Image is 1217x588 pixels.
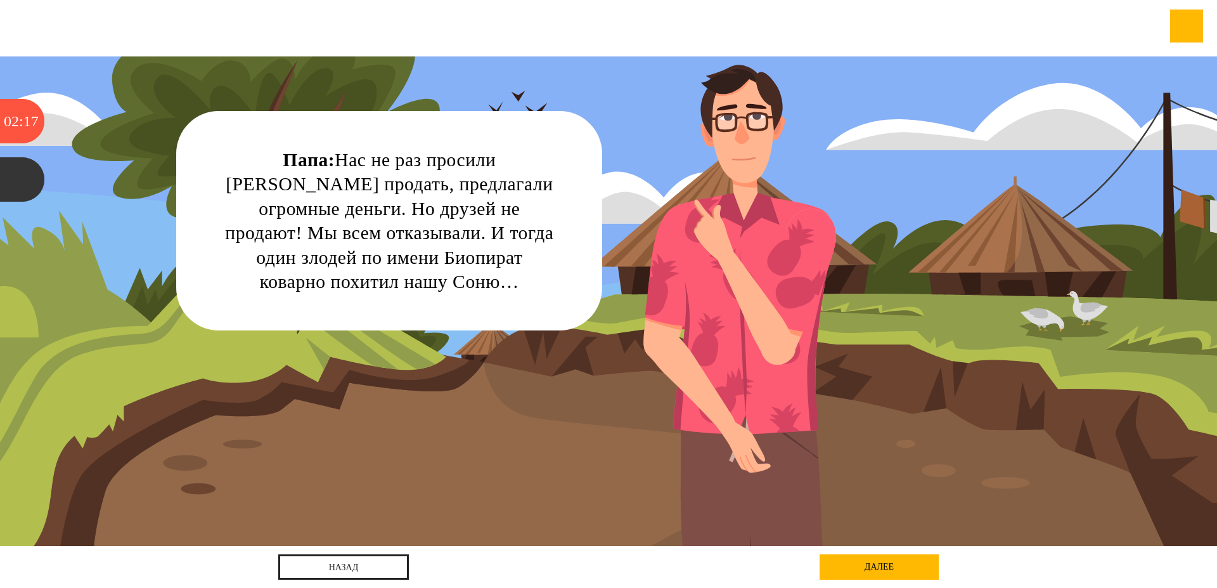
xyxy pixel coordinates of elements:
[283,150,335,170] strong: Папа:
[19,99,23,143] div: :
[225,148,553,294] div: Нас не раз просили [PERSON_NAME] продать, предлагали огромные деньги. Но друзей не продают! Мы вс...
[4,99,19,143] div: 02
[820,554,939,580] div: далее
[23,99,39,143] div: 17
[278,554,409,580] a: назад
[555,122,592,159] div: Нажми на ГЛАЗ, чтобы скрыть текст и посмотреть картинку полностью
